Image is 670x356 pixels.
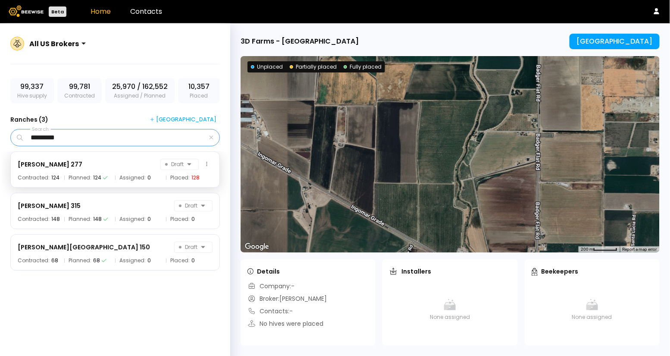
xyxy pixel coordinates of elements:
div: 148 [93,217,102,222]
a: Report a map error [623,247,657,252]
div: [GEOGRAPHIC_DATA] [576,38,653,45]
div: 128 [191,175,200,180]
span: Placed: [170,217,190,222]
div: Partially placed [290,63,337,71]
span: 99,337 [21,82,44,92]
span: Assigned: [119,258,146,263]
h3: Ranches ( 3 ) [10,113,48,126]
div: 0 [191,217,195,222]
div: Contracted [57,78,102,103]
img: Google [243,241,271,252]
div: Broker: [PERSON_NAME] [247,294,327,303]
div: Assigned / Planned [105,78,175,103]
span: 10,357 [188,82,210,92]
div: No hives were placed [247,319,323,328]
span: Planned: [69,175,91,180]
div: Placed [178,78,220,103]
div: Fully placed [344,63,382,71]
button: [GEOGRAPHIC_DATA] [570,34,660,49]
span: Assigned: [119,175,146,180]
span: Placed: [170,258,190,263]
div: None assigned [389,282,510,338]
div: 124 [51,175,59,180]
div: Contacts: - [247,307,293,316]
span: Contracted: [18,175,50,180]
a: Contacts [130,6,162,16]
span: Planned: [69,258,91,263]
div: Installers [389,267,431,276]
span: Placed: [170,175,190,180]
div: [PERSON_NAME][GEOGRAPHIC_DATA] 150 [18,242,150,252]
div: Company: - [247,282,294,291]
div: Details [247,267,280,276]
div: All US Brokers [29,38,79,49]
div: 0 [191,258,195,263]
div: 0 [147,258,151,263]
img: Beewise logo [9,6,44,17]
span: Planned: [69,217,91,222]
div: 148 [51,217,60,222]
div: 124 [93,175,101,180]
span: 200 m [581,247,593,252]
div: 68 [51,258,58,263]
div: Hive supply [10,78,54,103]
div: [PERSON_NAME] 315 [18,201,81,211]
div: 0 [147,175,151,180]
div: 0 [147,217,151,222]
span: Contracted: [18,258,50,263]
a: Home [91,6,111,16]
span: 25,970 / 162,552 [112,82,168,92]
span: Contracted: [18,217,50,222]
button: [GEOGRAPHIC_DATA] [147,113,220,126]
div: Beta [49,6,66,17]
span: Draft [179,201,197,211]
span: Draft [179,242,197,252]
div: [GEOGRAPHIC_DATA] [150,116,216,123]
div: 3D Farms - [GEOGRAPHIC_DATA] [241,36,359,47]
div: Beekeepers [532,267,579,276]
div: 68 [93,258,100,263]
div: None assigned [532,282,653,338]
button: Map Scale: 200 m per 52 pixels [578,246,620,252]
div: Unplaced [251,63,283,71]
span: 99,781 [69,82,90,92]
a: Open this area in Google Maps (opens a new window) [243,241,271,252]
div: [PERSON_NAME] 277 [18,159,82,170]
span: Assigned: [119,217,146,222]
span: Draft [165,159,184,170]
